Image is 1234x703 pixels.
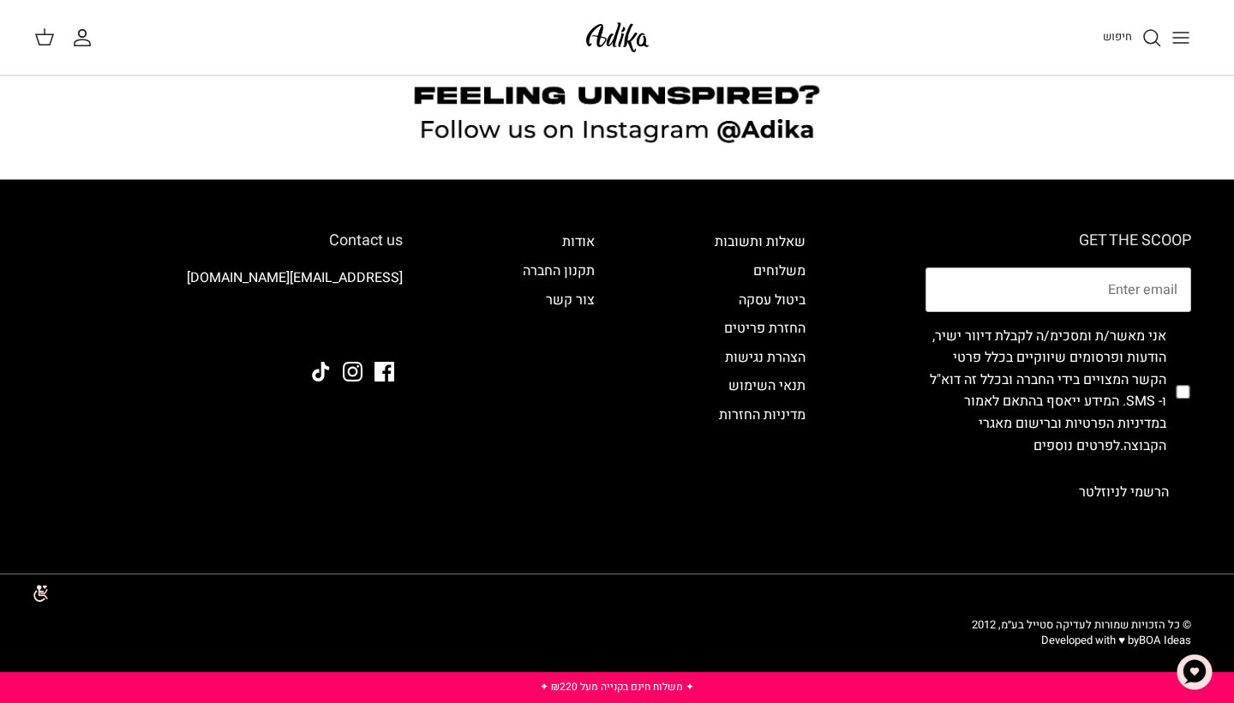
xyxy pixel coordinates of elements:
[719,405,806,425] a: מדיניות החזרות
[540,679,694,694] a: ✦ משלוח חינם בקנייה מעל ₪220 ✦
[1169,646,1220,698] button: צ'אט
[925,267,1191,312] input: Email
[72,27,99,48] a: החשבון שלי
[925,231,1191,250] h6: GET THE SCOOP
[715,231,806,252] a: שאלות ותשובות
[972,616,1191,633] span: © כל הזכויות שמורות לעדיקה סטייל בע״מ, 2012
[724,318,806,339] a: החזרת פריטים
[1103,27,1162,48] a: חיפוש
[356,315,403,338] img: Adika IL
[1057,471,1191,514] button: הרשמי לניוזלטר
[1162,19,1200,57] button: Toggle menu
[972,633,1191,648] p: Developed with ♥ by
[753,261,806,281] a: משלוחים
[1103,28,1132,45] span: חיפוש
[1033,436,1120,456] a: לפרטים נוספים
[581,17,654,57] img: Adika IL
[506,231,612,514] div: Secondary navigation
[562,231,595,252] a: אודות
[343,362,362,382] a: Instagram
[728,376,806,396] a: תנאי השימוש
[546,290,595,310] a: צור קשר
[374,362,394,382] a: Facebook
[43,231,403,250] h6: Contact us
[523,261,595,281] a: תקנון החברה
[187,267,403,288] a: [EMAIL_ADDRESS][DOMAIN_NAME]
[739,290,806,310] a: ביטול עסקה
[1139,632,1191,648] a: BOA Ideas
[698,231,823,514] div: Secondary navigation
[925,326,1166,458] label: אני מאשר/ת ומסכימ/ה לקבלת דיוור ישיר, הודעות ופרסומים שיווקיים בכלל פרטי הקשר המצויים בידי החברה ...
[725,347,806,368] a: הצהרת נגישות
[311,362,331,382] a: Tiktok
[13,569,60,616] img: accessibility_icon02.svg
